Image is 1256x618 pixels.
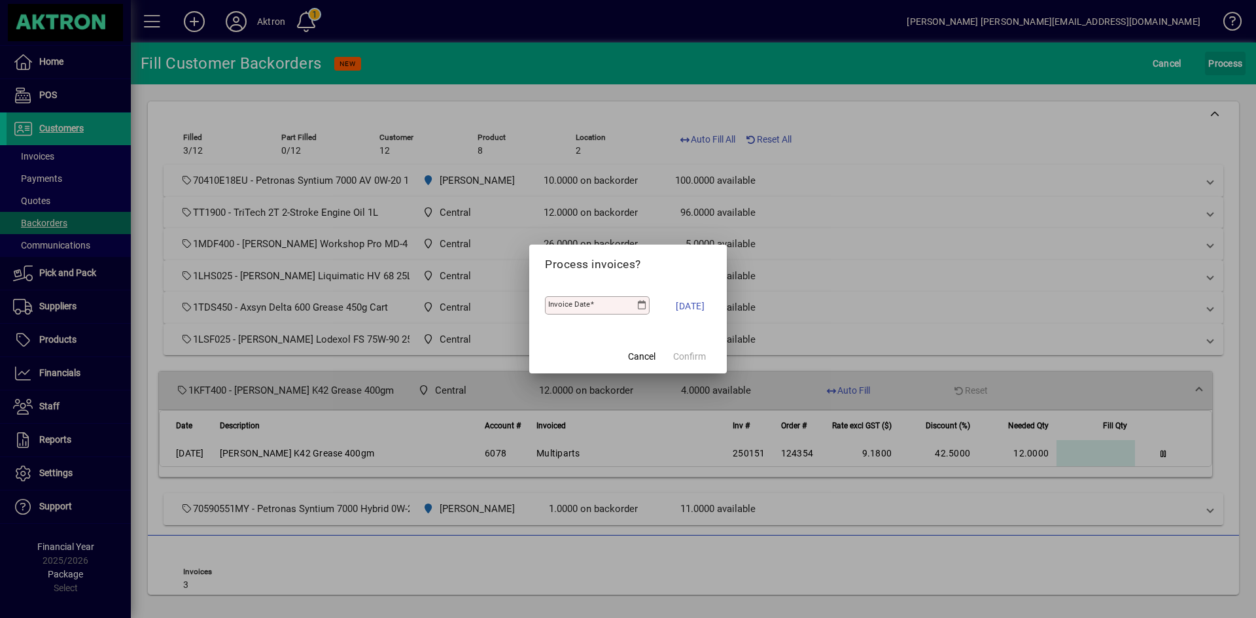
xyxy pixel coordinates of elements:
[628,350,655,364] span: Cancel
[548,300,590,309] mat-label: Invoice date
[676,298,705,314] span: [DATE]
[621,345,663,368] button: Cancel
[669,290,711,322] button: [DATE]
[545,258,711,271] h5: Process invoices?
